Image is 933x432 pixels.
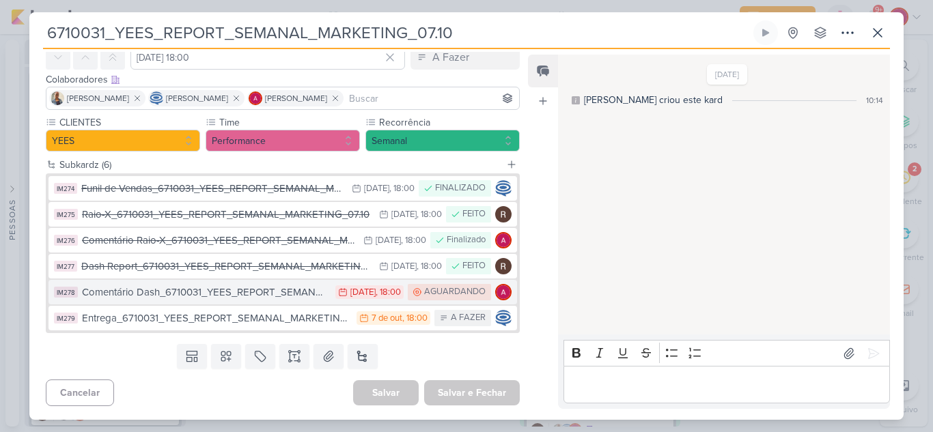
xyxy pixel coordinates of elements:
div: IM275 [54,209,78,220]
div: Colaboradores [46,72,520,87]
div: 10:14 [866,94,883,106]
button: Semanal [365,130,520,152]
button: IM274 Funil de Vendas_6710031_YEES_REPORT_SEMANAL_MARKETING_07.10 [DATE] , 18:00 FINALIZADO [48,176,517,201]
div: , 18:00 [402,314,428,323]
div: [DATE] [364,184,389,193]
label: CLIENTES [58,115,200,130]
div: Comentário Dash_6710031_YEES_REPORT_SEMANAL_MARKETING_07.10 [82,285,329,300]
div: , 18:00 [376,288,401,297]
div: IM276 [54,235,78,246]
div: FEITO [462,207,486,221]
button: IM279 Entrega_6710031_YEES_REPORT_SEMANAL_MARKETING_07.10 7 de out , 18:00 A FAZER [48,306,517,330]
div: , 18:00 [389,184,415,193]
div: [DATE] [391,262,417,271]
button: IM276 Comentário Raio-X_6710031_YEES_REPORT_SEMANAL_MARKETING_07.10 [DATE] , 18:00 Finalizado [48,228,517,253]
div: Editor toolbar [563,340,890,366]
img: Rafael Dornelles [495,258,512,274]
div: Dash Report_6710031_YEES_REPORT_SEMANAL_MARKETING_07.10 [81,259,372,274]
img: Rafael Dornelles [495,206,512,222]
img: Caroline Traven De Andrade [495,310,512,326]
div: , 18:00 [417,262,442,271]
div: Raio-X_6710031_YEES_REPORT_SEMANAL_MARKETING_07.10 [82,207,372,222]
div: Finalizado [447,233,486,247]
label: Recorrência [378,115,520,130]
div: [DATE] [376,236,401,245]
div: [DATE] [391,210,417,219]
div: A FAZER [451,311,486,325]
button: IM277 Dash Report_6710031_YEES_REPORT_SEMANAL_MARKETING_07.10 [DATE] , 18:00 FEITO [48,254,517,278]
div: IM277 [54,261,77,272]
div: , 18:00 [417,210,442,219]
img: Alessandra Gomes [249,91,262,105]
div: Este log é visível à todos no kard [572,96,580,104]
img: Caroline Traven De Andrade [495,180,512,197]
button: A Fazer [410,45,520,70]
span: [PERSON_NAME] [265,92,327,104]
div: FINALIZADO [435,182,486,195]
div: Comentário Raio-X_6710031_YEES_REPORT_SEMANAL_MARKETING_07.10 [82,233,357,248]
button: IM275 Raio-X_6710031_YEES_REPORT_SEMANAL_MARKETING_07.10 [DATE] , 18:00 FEITO [48,202,517,227]
div: Editor editing area: main [563,366,890,403]
div: AGUARDANDO [424,285,486,299]
label: Time [218,115,360,130]
span: [PERSON_NAME] [166,92,228,104]
button: Performance [206,130,360,152]
input: Buscar [346,90,516,106]
div: FEITO [462,259,486,273]
div: Ligar relógio [760,27,771,38]
span: [PERSON_NAME] [67,92,129,104]
div: Subkardz (6) [59,158,501,172]
img: Iara Santos [51,91,64,105]
input: Select a date [130,45,405,70]
div: A Fazer [432,49,469,66]
div: [DATE] [350,288,376,297]
img: Caroline Traven De Andrade [150,91,163,105]
div: Isabella criou este kard [584,93,723,107]
button: YEES [46,130,200,152]
div: IM279 [54,313,78,323]
input: Kard Sem Título [43,20,751,45]
img: Alessandra Gomes [495,284,512,300]
div: 7 de out [372,314,402,323]
div: Entrega_6710031_YEES_REPORT_SEMANAL_MARKETING_07.10 [82,311,350,326]
img: Alessandra Gomes [495,232,512,248]
button: IM278 Comentário Dash_6710031_YEES_REPORT_SEMANAL_MARKETING_07.10 [DATE] , 18:00 AGUARDANDO [48,280,517,304]
div: IM278 [54,287,78,298]
div: , 18:00 [401,236,426,245]
div: Funil de Vendas_6710031_YEES_REPORT_SEMANAL_MARKETING_07.10 [81,181,345,197]
div: IM274 [54,183,77,194]
button: Cancelar [46,379,114,406]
